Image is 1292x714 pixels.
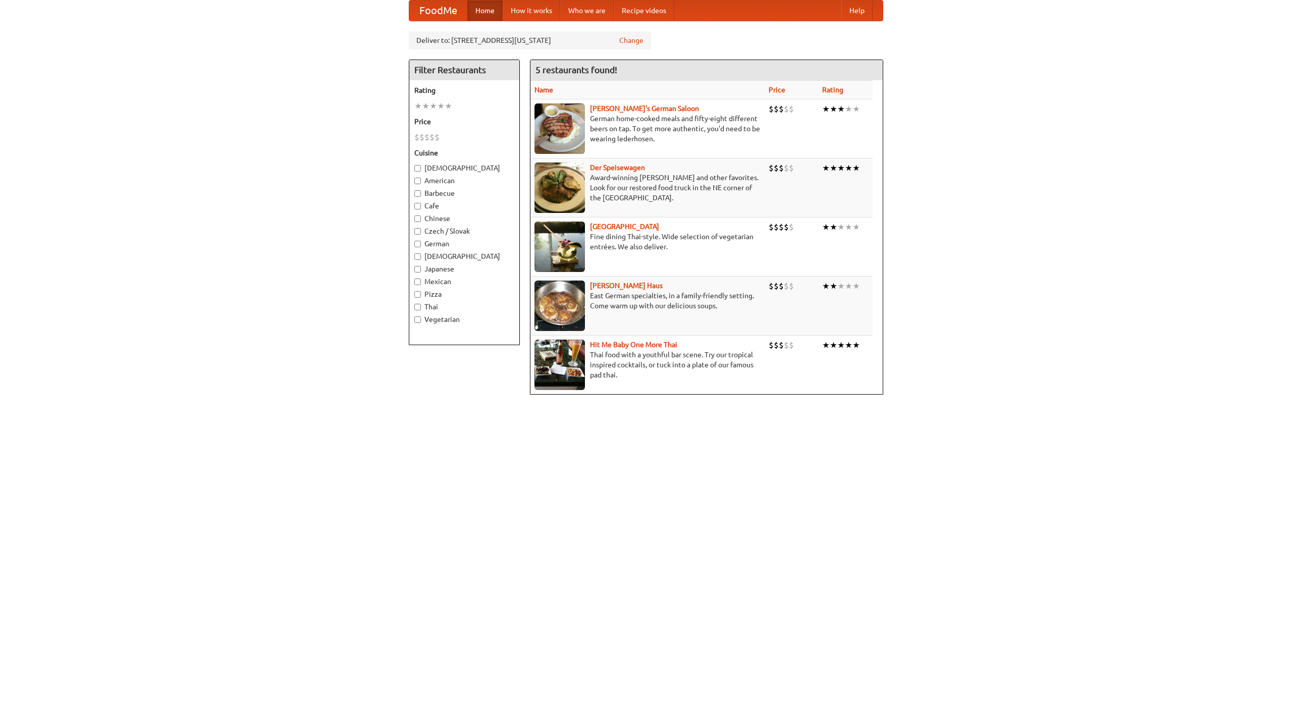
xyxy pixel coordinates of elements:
li: $ [769,103,774,115]
a: Who we are [560,1,614,21]
a: How it works [503,1,560,21]
li: ★ [837,340,845,351]
li: ★ [845,103,852,115]
li: ★ [852,162,860,174]
li: ★ [852,281,860,292]
input: Barbecue [414,190,421,197]
li: ★ [852,222,860,233]
li: $ [769,162,774,174]
a: Recipe videos [614,1,674,21]
li: $ [784,103,789,115]
li: $ [779,103,784,115]
p: German home-cooked meals and fifty-eight different beers on tap. To get more authentic, you'd nee... [534,114,761,144]
li: $ [779,222,784,233]
a: FoodMe [409,1,467,21]
li: ★ [437,100,445,112]
label: Mexican [414,277,514,287]
li: ★ [837,162,845,174]
input: Mexican [414,279,421,285]
a: Help [841,1,873,21]
li: $ [429,132,435,143]
label: Japanese [414,264,514,274]
a: [PERSON_NAME]'s German Saloon [590,104,699,113]
li: $ [424,132,429,143]
p: Award-winning [PERSON_NAME] and other favorites. Look for our restored food truck in the NE corne... [534,173,761,203]
li: ★ [837,103,845,115]
b: Hit Me Baby One More Thai [590,341,677,349]
a: Der Speisewagen [590,163,645,172]
a: Rating [822,86,843,94]
a: [PERSON_NAME] Haus [590,282,663,290]
label: German [414,239,514,249]
li: ★ [837,222,845,233]
li: $ [789,103,794,115]
b: [GEOGRAPHIC_DATA] [590,223,659,231]
h5: Cuisine [414,148,514,158]
li: $ [784,340,789,351]
label: Czech / Slovak [414,226,514,236]
li: $ [784,281,789,292]
label: [DEMOGRAPHIC_DATA] [414,163,514,173]
li: $ [769,340,774,351]
li: $ [769,222,774,233]
li: ★ [822,103,830,115]
li: ★ [414,100,422,112]
li: ★ [822,340,830,351]
label: Chinese [414,213,514,224]
li: ★ [429,100,437,112]
li: ★ [845,222,852,233]
h4: Filter Restaurants [409,60,519,80]
label: Vegetarian [414,314,514,324]
img: kohlhaus.jpg [534,281,585,331]
li: $ [789,340,794,351]
input: Cafe [414,203,421,209]
li: ★ [830,340,837,351]
label: American [414,176,514,186]
input: Czech / Slovak [414,228,421,235]
input: German [414,241,421,247]
li: $ [414,132,419,143]
li: $ [789,222,794,233]
img: esthers.jpg [534,103,585,154]
li: $ [435,132,440,143]
input: Japanese [414,266,421,272]
input: Vegetarian [414,316,421,323]
input: [DEMOGRAPHIC_DATA] [414,253,421,260]
p: Thai food with a youthful bar scene. Try our tropical inspired cocktails, or tuck into a plate of... [534,350,761,380]
p: Fine dining Thai-style. Wide selection of vegetarian entrées. We also deliver. [534,232,761,252]
li: ★ [822,162,830,174]
li: $ [774,103,779,115]
p: East German specialties, in a family-friendly setting. Come warm up with our delicious soups. [534,291,761,311]
a: Change [619,35,643,45]
div: Deliver to: [STREET_ADDRESS][US_STATE] [409,31,651,49]
h5: Price [414,117,514,127]
input: Pizza [414,291,421,298]
a: Home [467,1,503,21]
img: satay.jpg [534,222,585,272]
li: $ [784,222,789,233]
li: ★ [445,100,452,112]
li: $ [774,162,779,174]
input: American [414,178,421,184]
li: ★ [830,222,837,233]
label: Thai [414,302,514,312]
img: babythai.jpg [534,340,585,390]
input: Chinese [414,215,421,222]
li: $ [784,162,789,174]
li: ★ [830,281,837,292]
li: $ [789,162,794,174]
li: ★ [837,281,845,292]
input: [DEMOGRAPHIC_DATA] [414,165,421,172]
li: ★ [852,103,860,115]
label: [DEMOGRAPHIC_DATA] [414,251,514,261]
li: $ [789,281,794,292]
li: $ [779,162,784,174]
li: ★ [845,162,852,174]
li: ★ [845,281,852,292]
li: $ [774,281,779,292]
input: Thai [414,304,421,310]
a: Price [769,86,785,94]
